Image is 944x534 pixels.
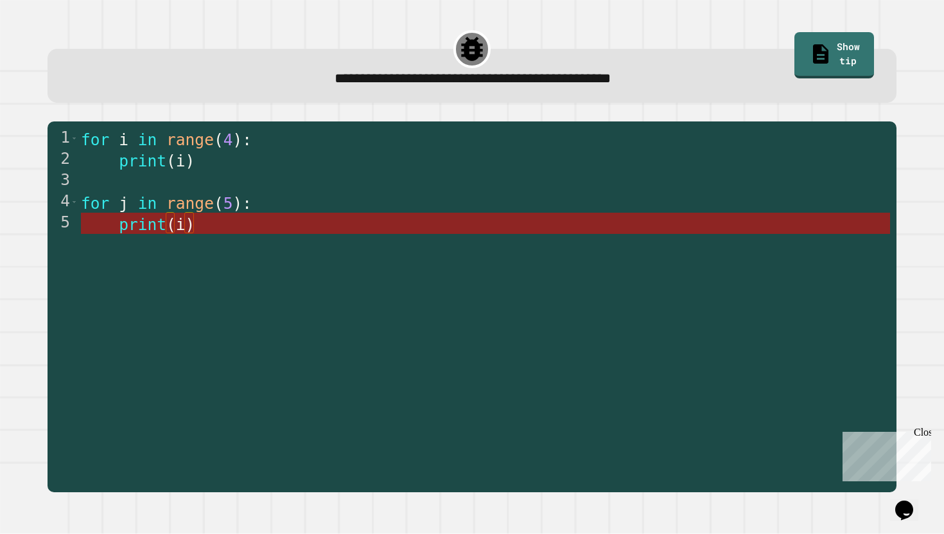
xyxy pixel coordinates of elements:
iframe: chat widget [890,483,931,521]
span: ( [214,130,223,149]
span: ) [233,194,243,213]
span: i [119,130,128,149]
span: range [166,130,214,149]
span: in [138,130,157,149]
span: in [138,194,157,213]
span: for [81,194,109,213]
span: ( [214,194,223,213]
span: ) [233,130,243,149]
div: 3 [48,170,78,191]
span: for [81,130,109,149]
div: 5 [48,213,78,234]
div: 1 [48,128,78,149]
div: 4 [48,191,78,213]
iframe: chat widget [837,427,931,481]
span: : [242,130,252,149]
span: ) [186,152,195,170]
span: : [242,194,252,213]
span: ( [166,215,176,234]
span: ( [166,152,176,170]
span: 4 [223,130,233,149]
span: ) [186,215,195,234]
span: j [119,194,128,213]
span: Toggle code folding, rows 4 through 5 [71,191,78,213]
span: i [176,215,186,234]
div: 2 [48,149,78,170]
span: print [119,215,166,234]
span: print [119,152,166,170]
span: 5 [223,194,233,213]
span: i [176,152,186,170]
a: Show tip [794,32,873,78]
span: range [166,194,214,213]
span: Toggle code folding, rows 1 through 2 [71,128,78,149]
div: Chat with us now!Close [5,5,89,82]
